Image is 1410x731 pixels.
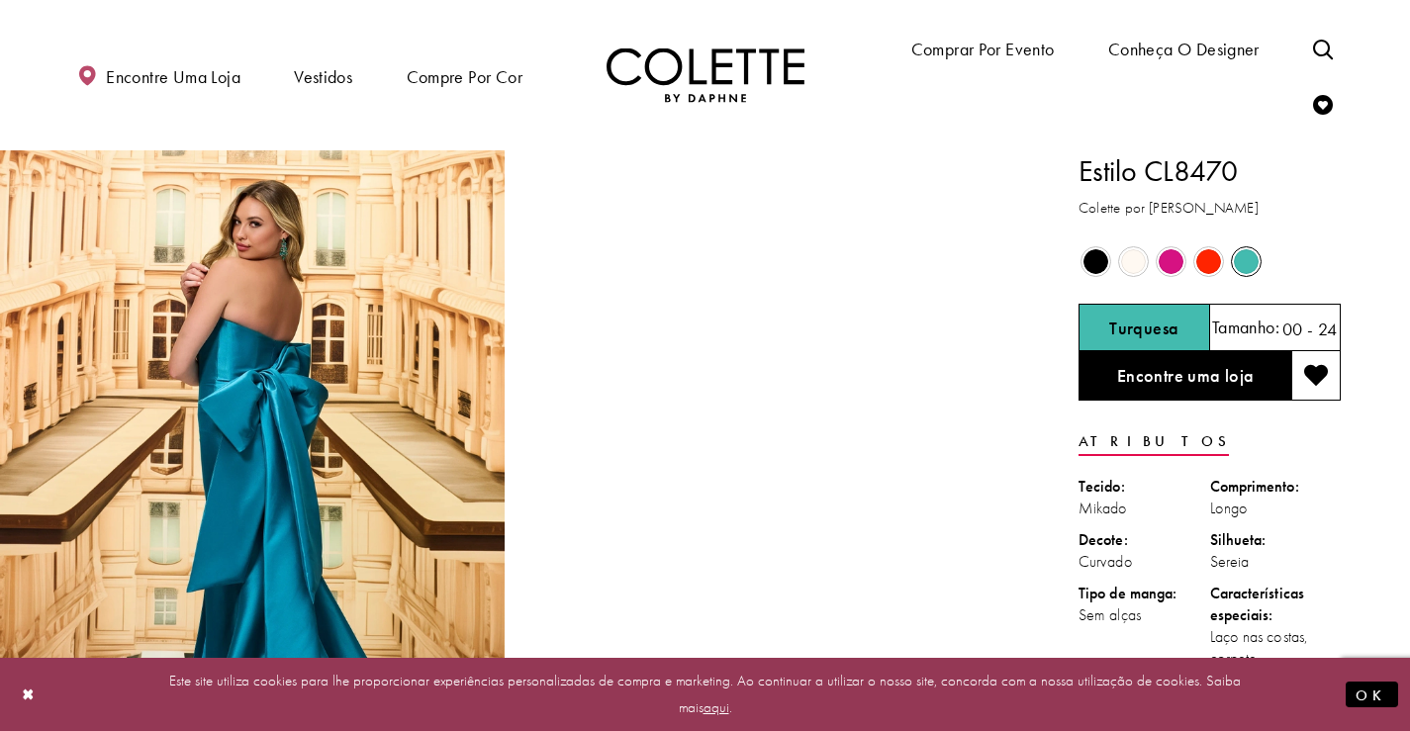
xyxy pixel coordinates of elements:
[1191,244,1226,279] div: Escarlate
[1079,198,1259,218] font: Colette por [PERSON_NAME]
[1109,318,1178,340] font: Turquesa
[402,47,527,104] span: Compre por cor
[1210,498,1249,518] font: Longo
[607,48,804,103] a: Visite a página inicial
[1079,476,1125,497] font: Tecido:
[1308,21,1338,75] a: Alternar pesquisa
[1282,318,1338,340] font: 00 - 24
[12,678,46,712] button: Fechar diálogo
[1154,244,1188,279] div: Fúcsia
[1210,529,1267,550] font: Silhueta:
[106,65,240,88] font: Encontre uma loja
[1079,551,1133,572] font: Curvado
[1210,551,1250,572] font: Sereia
[1117,364,1255,387] font: Encontre uma loja
[704,697,729,717] a: aqui
[407,65,522,88] font: Compre por cor
[1346,682,1398,708] button: Enviar diálogo
[289,47,357,104] span: Vestidos
[1079,583,1176,603] font: Tipo de manga:
[72,47,245,104] a: Encontre uma loja
[1079,244,1113,279] div: Preto
[515,150,1019,403] video: Estilo CL8470 Colette by Daphne #1 reprodução automática em loop sem som de vídeo
[1212,316,1279,338] font: Tamanho:
[1356,685,1388,705] font: OK
[169,671,1241,717] font: Este site utiliza cookies para lhe proporcionar experiências personalizadas de compra e marketing...
[1079,351,1291,401] a: Encontre uma loja
[1079,152,1238,190] font: Estilo CL8470
[911,38,1055,60] font: Comprar por evento
[1229,244,1264,279] div: Turquesa
[1308,76,1338,131] a: Verificar lista de desejos
[1291,351,1341,401] button: Adicionar à lista de desejos
[906,20,1060,76] span: Comprar por evento
[1079,604,1141,625] font: Sem alças
[294,65,352,88] font: Vestidos
[729,697,732,717] font: .
[1210,626,1315,712] font: Laço nas costas, corpete desossado, alças finas incluídas
[1079,498,1128,518] font: Mikado
[1116,244,1151,279] div: Diamante Branco
[607,48,804,103] img: Colette por Daphne
[1079,431,1229,451] font: Atributos
[1108,38,1260,60] font: Conheça o designer
[1210,583,1305,625] font: Características especiais:
[1079,529,1128,550] font: Decote:
[1103,20,1265,76] a: Conheça o designer
[1079,243,1341,281] div: O estado dos controles de cores do produto depende do tamanho escolhido
[1210,476,1299,497] font: Comprimento:
[1079,425,1229,456] a: Atributos
[1109,317,1178,339] h5: Cor escolhida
